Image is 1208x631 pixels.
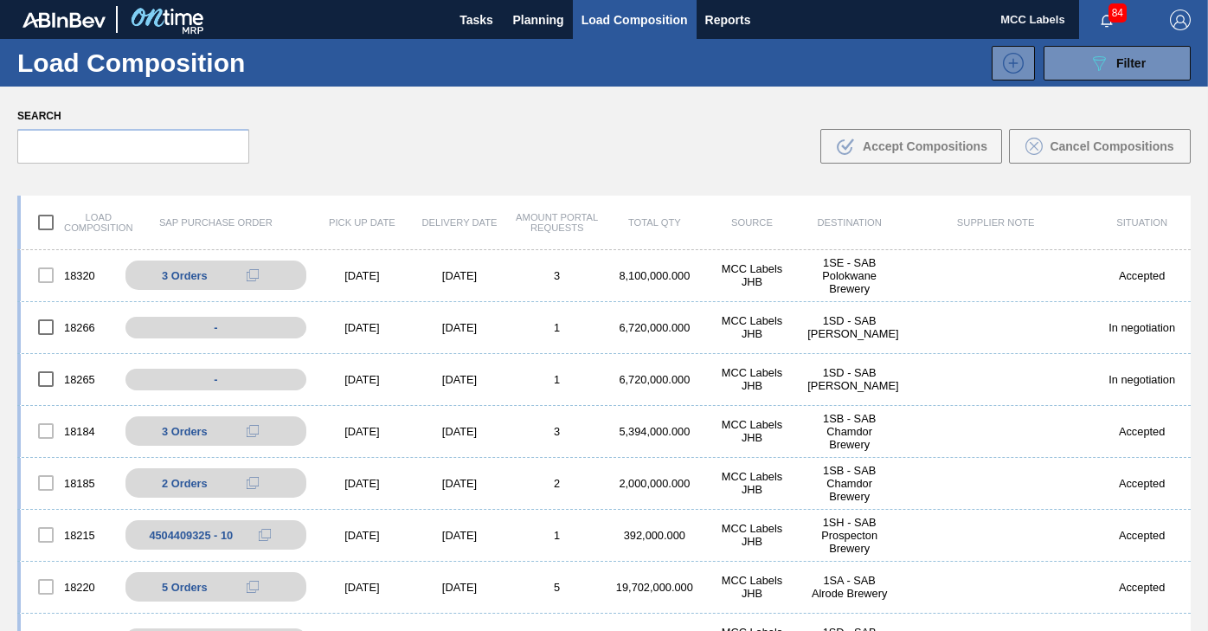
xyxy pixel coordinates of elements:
[21,517,119,553] div: 18215
[1093,477,1191,490] div: Accepted
[1093,581,1191,594] div: Accepted
[606,581,704,594] div: 19,702,000.000
[411,269,509,282] div: [DATE]
[800,412,898,451] div: 1SB - SAB Chamdor Brewery
[235,265,270,286] div: Copy
[313,529,411,542] div: [DATE]
[704,217,801,228] div: Source
[704,470,801,496] div: MCC Labels JHB
[704,314,801,340] div: MCC Labels JHB
[313,477,411,490] div: [DATE]
[313,321,411,334] div: [DATE]
[1079,8,1134,32] button: Notifications
[606,425,704,438] div: 5,394,000.000
[705,10,751,30] span: Reports
[21,465,119,501] div: 18185
[21,309,119,345] div: 18266
[162,425,208,438] span: 3 Orders
[162,581,208,594] span: 5 Orders
[508,477,606,490] div: 2
[313,217,411,228] div: Pick up Date
[1093,425,1191,438] div: Accepted
[1093,217,1191,228] div: Situation
[1170,10,1191,30] img: Logout
[508,212,606,233] div: Amount Portal Requests
[983,46,1035,80] div: New Load Composition
[21,413,119,449] div: 18184
[411,425,509,438] div: [DATE]
[606,373,704,386] div: 6,720,000.000
[800,516,898,555] div: 1SH - SAB Prospecton Brewery
[704,418,801,444] div: MCC Labels JHB
[863,139,987,153] span: Accept Compositions
[800,464,898,503] div: 1SB - SAB Chamdor Brewery
[149,529,233,542] div: 4504409325 - 10
[247,525,282,545] div: Copy
[411,321,509,334] div: [DATE]
[458,10,496,30] span: Tasks
[898,217,1093,228] div: Supplier Note
[21,569,119,605] div: 18220
[606,477,704,490] div: 2,000,000.000
[125,317,305,338] div: -
[162,477,208,490] span: 2 Orders
[606,321,704,334] div: 6,720,000.000
[582,10,688,30] span: Load Composition
[800,314,898,340] div: 1SD - SAB Rosslyn Brewery
[508,321,606,334] div: 1
[1093,529,1191,542] div: Accepted
[1009,129,1191,164] button: Cancel Compositions
[411,529,509,542] div: [DATE]
[125,369,305,390] div: -
[800,574,898,600] div: 1SA - SAB Alrode Brewery
[313,581,411,594] div: [DATE]
[411,477,509,490] div: [DATE]
[411,217,509,228] div: Delivery Date
[704,366,801,392] div: MCC Labels JHB
[1093,321,1191,334] div: In negotiation
[800,256,898,295] div: 1SE - SAB Polokwane Brewery
[508,373,606,386] div: 1
[411,581,509,594] div: [DATE]
[508,425,606,438] div: 3
[21,361,119,397] div: 18265
[508,581,606,594] div: 5
[704,262,801,288] div: MCC Labels JHB
[606,529,704,542] div: 392,000.000
[513,10,564,30] span: Planning
[313,269,411,282] div: [DATE]
[1116,56,1146,70] span: Filter
[508,269,606,282] div: 3
[313,373,411,386] div: [DATE]
[1044,46,1191,80] button: Filter
[800,217,898,228] div: Destination
[17,53,285,73] h1: Load Composition
[21,257,119,293] div: 18320
[800,366,898,392] div: 1SD - SAB Rosslyn Brewery
[508,529,606,542] div: 1
[162,269,208,282] span: 3 Orders
[1050,139,1173,153] span: Cancel Compositions
[235,421,270,441] div: Copy
[704,522,801,548] div: MCC Labels JHB
[606,217,704,228] div: Total Qty
[411,373,509,386] div: [DATE]
[820,129,1002,164] button: Accept Compositions
[22,12,106,28] img: TNhmsLtSVTkK8tSr43FrP2fwEKptu5GPRR3wAAAABJRU5ErkJggg==
[1093,373,1191,386] div: In negotiation
[606,269,704,282] div: 8,100,000.000
[1093,269,1191,282] div: Accepted
[704,574,801,600] div: MCC Labels JHB
[1108,3,1127,23] span: 84
[21,204,119,241] div: Load composition
[235,576,270,597] div: Copy
[119,217,313,228] div: SAP Purchase Order
[235,473,270,493] div: Copy
[313,425,411,438] div: [DATE]
[17,104,249,129] label: Search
